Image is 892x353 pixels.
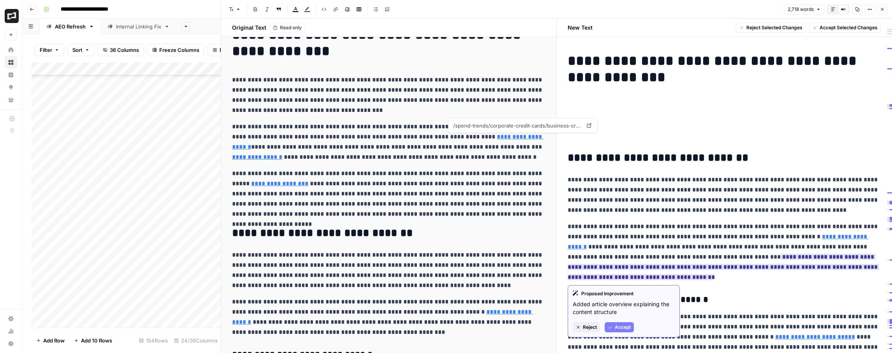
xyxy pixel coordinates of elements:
a: Opportunities [5,81,17,94]
span: Filter [40,46,52,54]
div: Proposed Improvement [573,290,675,297]
h2: Original Text [227,24,266,32]
div: AEO Refresh [55,23,86,30]
span: Reject Selected Changes [746,24,802,31]
div: 24/36 Columns [171,334,221,347]
button: Row Height [208,44,253,56]
span: 2,718 words [788,6,814,13]
button: Help + Support [5,337,17,350]
button: Accept Selected Changes [809,23,881,33]
button: Reject Selected Changes [736,23,806,33]
a: Home [5,44,17,56]
h2: New Text [568,24,593,32]
button: Accept [605,322,634,332]
span: Add 10 Rows [81,337,112,344]
button: Add 10 Rows [69,334,117,347]
p: Added article overview explaining the content structure [573,300,675,316]
span: Freeze Columns [159,46,199,54]
button: Filter [35,44,64,56]
img: Brex Logo [5,9,19,23]
span: Reject [583,324,597,331]
span: Read only [280,24,302,31]
a: Insights [5,69,17,81]
a: Usage [5,325,17,337]
div: 154 Rows [136,334,171,347]
button: Workspace: Brex [5,6,17,26]
button: Add Row [32,334,69,347]
button: Freeze Columns [147,44,204,56]
button: Sort [67,44,95,56]
a: AEO Refresh [40,19,101,34]
button: 2,718 words [784,4,824,14]
span: 36 Columns [110,46,139,54]
div: Internal Linking Fix [116,23,161,30]
span: Sort [72,46,83,54]
button: Reject [573,322,600,332]
span: Accept Selected Changes [820,24,878,31]
a: Your Data [5,94,17,106]
button: 36 Columns [98,44,144,56]
a: Browse [5,56,17,69]
span: Accept [615,324,631,331]
span: /spend-trends/corporate-credit-cards/business-credit-cards-for-employees-in-your-company [452,119,582,133]
span: Add Row [43,337,65,344]
a: Internal Linking Fix [101,19,176,34]
a: Settings [5,312,17,325]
